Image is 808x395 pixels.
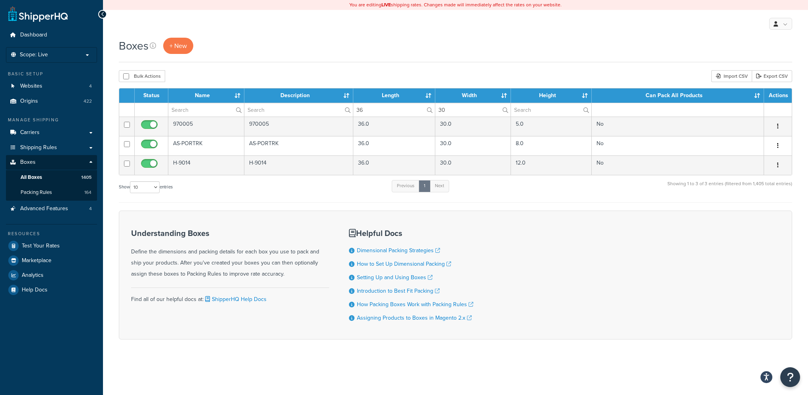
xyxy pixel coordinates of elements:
input: Search [511,103,591,117]
a: Test Your Rates [6,239,97,253]
a: Advanced Features 4 [6,201,97,216]
span: 4 [89,205,92,212]
a: + New [163,38,193,54]
td: 30.0 [435,155,511,175]
th: Can Pack All Products : activate to sort column ascending [592,88,764,103]
a: How Packing Boxes Work with Packing Rules [357,300,473,309]
li: Boxes [6,155,97,200]
td: AS-PORTRK [244,136,353,155]
span: Origins [20,98,38,105]
a: All Boxes 1405 [6,170,97,185]
a: Next [430,180,449,192]
div: Import CSV [711,70,752,82]
td: 30.0 [435,117,511,136]
td: 36.0 [353,136,435,155]
span: 4 [89,83,92,90]
a: Analytics [6,268,97,282]
div: Resources [6,230,97,237]
span: Packing Rules [21,189,52,196]
div: Find all of our helpful docs at: [131,288,329,305]
a: How to Set Up Dimensional Packing [357,260,451,268]
td: 30.0 [435,136,511,155]
a: Origins 422 [6,94,97,109]
th: Height : activate to sort column ascending [511,88,592,103]
li: Packing Rules [6,185,97,200]
a: Previous [392,180,419,192]
a: Shipping Rules [6,140,97,155]
input: Search [435,103,511,117]
label: Show entries [119,181,173,193]
a: Dimensional Packing Strategies [357,246,440,255]
li: Websites [6,79,97,94]
a: 1 [419,180,431,192]
div: Showing 1 to 3 of 3 entries (filtered from 1,405 total entries) [667,179,792,196]
span: Websites [20,83,42,90]
th: Length : activate to sort column ascending [353,88,435,103]
td: No [592,155,764,175]
button: Open Resource Center [780,367,800,387]
span: All Boxes [21,174,42,181]
span: Test Your Rates [22,243,60,249]
span: Help Docs [22,287,48,293]
span: 164 [84,189,91,196]
a: Packing Rules 164 [6,185,97,200]
td: H-9014 [244,155,353,175]
h1: Boxes [119,38,149,54]
th: Description : activate to sort column ascending [244,88,353,103]
span: Marketplace [22,257,51,264]
a: Websites 4 [6,79,97,94]
span: Boxes [20,159,36,166]
span: 1405 [81,174,91,181]
th: Actions [764,88,792,103]
a: Introduction to Best Fit Packing [357,287,440,295]
a: ShipperHQ Help Docs [204,295,267,303]
b: LIVE [381,1,391,8]
span: Shipping Rules [20,144,57,151]
td: No [592,136,764,155]
a: Help Docs [6,283,97,297]
th: Status [135,88,168,103]
h3: Understanding Boxes [131,229,329,238]
button: Bulk Actions [119,70,165,82]
td: 970005 [168,117,244,136]
th: Name : activate to sort column ascending [168,88,244,103]
span: Carriers [20,129,40,136]
td: 8.0 [511,136,592,155]
td: 970005 [244,117,353,136]
td: 12.0 [511,155,592,175]
li: All Boxes [6,170,97,185]
div: Basic Setup [6,71,97,77]
div: Manage Shipping [6,117,97,123]
a: Marketplace [6,253,97,268]
span: 422 [84,98,92,105]
a: Carriers [6,125,97,140]
td: No [592,117,764,136]
span: Scope: Live [20,52,48,58]
td: H-9014 [168,155,244,175]
td: AS-PORTRK [168,136,244,155]
input: Search [353,103,435,117]
a: Assigning Products to Boxes in Magento 2.x [357,314,472,322]
a: Export CSV [752,70,792,82]
th: Width : activate to sort column ascending [435,88,511,103]
span: Analytics [22,272,44,279]
input: Search [168,103,244,117]
span: Advanced Features [20,205,68,212]
a: Setting Up and Using Boxes [357,273,433,282]
a: ShipperHQ Home [8,6,68,22]
span: + New [170,41,187,50]
a: Boxes [6,155,97,170]
td: 5.0 [511,117,592,136]
li: Advanced Features [6,201,97,216]
td: 36.0 [353,155,435,175]
select: Showentries [130,181,160,193]
h3: Helpful Docs [349,229,473,238]
div: Define the dimensions and packing details for each box you use to pack and ship your products. Af... [131,229,329,280]
a: Dashboard [6,28,97,42]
